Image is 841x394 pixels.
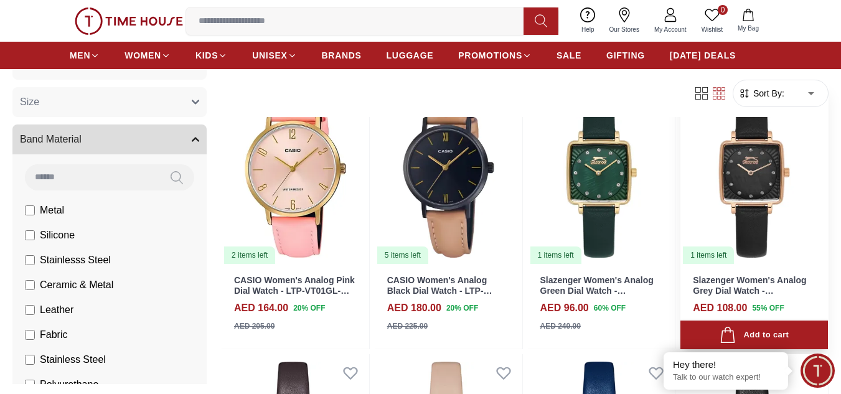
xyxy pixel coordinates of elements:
input: Ceramic & Metal [25,280,35,290]
span: Size [20,95,39,110]
img: Slazenger Women's Analog Green Dial Watch - SL.9.2256.3.03 [528,80,675,265]
a: MEN [70,44,100,67]
span: [DATE] DEALS [670,49,736,62]
h4: AED 108.00 [693,301,747,316]
span: Leather [40,303,73,317]
a: Slazenger Women's Analog Grey Dial Watch - SL.9.2256.3.02 [693,275,806,306]
span: Stainless Steel [40,352,106,367]
a: CASIO Women's Analog Black Dial Watch - LTP-VT02BL-1AUDF5 items left [375,80,522,265]
img: Slazenger Women's Analog Grey Dial Watch - SL.9.2256.3.02 [680,80,828,265]
p: Talk to our watch expert! [673,372,779,383]
span: Our Stores [604,25,644,34]
span: Metal [40,203,64,218]
a: Slazenger Women's Analog Green Dial Watch - SL.9.2256.3.03 [540,275,654,306]
a: WOMEN [125,44,171,67]
a: UNISEX [252,44,296,67]
span: 0 [718,5,728,15]
span: GIFTING [606,49,645,62]
img: ... [75,7,183,35]
div: 1 items left [683,246,734,264]
span: 55 % OFF [752,303,784,314]
div: AED 205.00 [234,321,275,332]
span: Polyurethane [40,377,98,392]
span: Help [576,25,599,34]
span: WOMEN [125,49,161,62]
a: GIFTING [606,44,645,67]
span: KIDS [195,49,218,62]
button: Add to cart [680,321,828,350]
a: CASIO Women's Analog Black Dial Watch - LTP-VT02BL-1AUDF [387,275,492,306]
span: Stainlesss Steel [40,253,111,268]
h4: AED 180.00 [387,301,441,316]
span: Wishlist [697,25,728,34]
input: Polyurethane [25,380,35,390]
a: CASIO Women's Analog Pink Dial Watch - LTP-VT01GL-4BUDF [234,275,355,306]
span: Band Material [20,132,82,147]
button: Band Material [12,124,207,154]
a: BRANDS [322,44,362,67]
input: Stainless Steel [25,355,35,365]
h4: AED 164.00 [234,301,288,316]
div: 1 items left [530,246,581,264]
div: Chat Widget [801,354,835,388]
span: PROMOTIONS [458,49,522,62]
img: CASIO Women's Analog Pink Dial Watch - LTP-VT01GL-4BUDF [222,80,369,265]
span: UNISEX [252,49,287,62]
a: LUGGAGE [387,44,434,67]
span: BRANDS [322,49,362,62]
input: Silicone [25,230,35,240]
a: PROMOTIONS [458,44,532,67]
div: Add to cart [720,327,789,344]
span: 20 % OFF [446,303,478,314]
div: AED 240.00 [540,321,581,332]
span: Fabric [40,327,67,342]
span: 60 % OFF [594,303,626,314]
a: Slazenger Women's Analog Green Dial Watch - SL.9.2256.3.031 items left [528,80,675,265]
span: SALE [557,49,581,62]
a: Our Stores [602,5,647,37]
a: [DATE] DEALS [670,44,736,67]
button: Sort By: [738,87,784,100]
span: LUGGAGE [387,49,434,62]
div: 5 items left [377,246,428,264]
h4: AED 96.00 [540,301,589,316]
input: Metal [25,205,35,215]
div: 2 items left [224,246,275,264]
a: SALE [557,44,581,67]
span: My Account [649,25,692,34]
button: Size [12,87,207,117]
a: KIDS [195,44,227,67]
img: CASIO Women's Analog Black Dial Watch - LTP-VT02BL-1AUDF [375,80,522,265]
div: AED 225.00 [387,321,428,332]
a: Help [574,5,602,37]
span: My Bag [733,24,764,33]
span: Sort By: [751,87,784,100]
div: Hey there! [673,359,779,371]
a: 0Wishlist [694,5,730,37]
span: Silicone [40,228,75,243]
a: CASIO Women's Analog Pink Dial Watch - LTP-VT01GL-4BUDF2 items left [222,80,369,265]
button: My Bag [730,6,766,35]
span: Ceramic & Metal [40,278,113,293]
input: Stainlesss Steel [25,255,35,265]
input: Leather [25,305,35,315]
span: 20 % OFF [293,303,325,314]
input: Fabric [25,330,35,340]
a: Slazenger Women's Analog Grey Dial Watch - SL.9.2256.3.021 items left [680,80,828,265]
span: MEN [70,49,90,62]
